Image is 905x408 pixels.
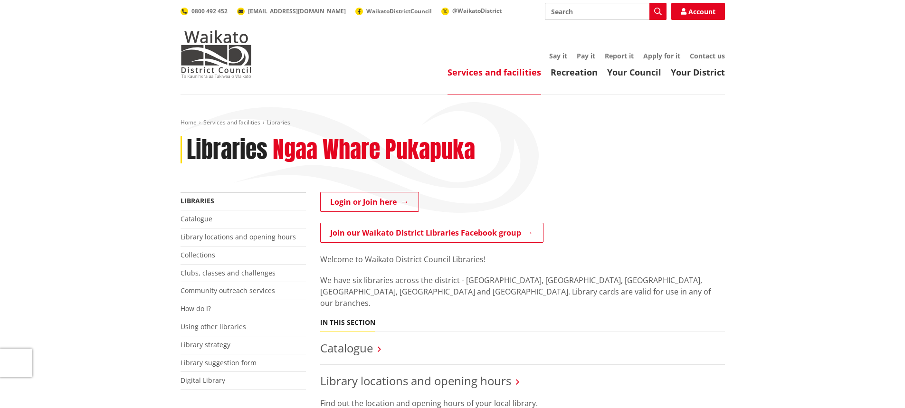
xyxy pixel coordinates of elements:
a: Recreation [551,66,598,78]
img: Waikato District Council - Te Kaunihera aa Takiwaa o Waikato [181,30,252,78]
h5: In this section [320,319,375,327]
a: [EMAIL_ADDRESS][DOMAIN_NAME] [237,7,346,15]
a: Contact us [690,51,725,60]
a: Library locations and opening hours [181,232,296,241]
p: We have six libraries across the district - [GEOGRAPHIC_DATA], [GEOGRAPHIC_DATA], [GEOGRAPHIC_DAT... [320,275,725,309]
a: Home [181,118,197,126]
a: Your District [671,66,725,78]
p: Welcome to Waikato District Council Libraries! [320,254,725,265]
a: Library strategy [181,340,230,349]
a: Collections [181,250,215,259]
span: 0800 492 452 [191,7,228,15]
a: Login or Join here [320,192,419,212]
a: Community outreach services [181,286,275,295]
span: Libraries [267,118,290,126]
a: Catalogue [320,340,373,356]
a: Apply for it [643,51,680,60]
a: Services and facilities [448,66,541,78]
a: Library locations and opening hours [320,373,511,389]
a: How do I? [181,304,211,313]
a: Libraries [181,196,214,205]
a: Pay it [577,51,595,60]
a: Clubs, classes and challenges [181,268,276,277]
h1: Libraries [187,136,267,164]
a: Join our Waikato District Libraries Facebook group [320,223,543,243]
a: Using other libraries [181,322,246,331]
a: WaikatoDistrictCouncil [355,7,432,15]
a: Say it [549,51,567,60]
input: Search input [545,3,667,20]
a: Library suggestion form [181,358,257,367]
a: Account [671,3,725,20]
span: ibrary cards are valid for use in any of our branches. [320,286,711,308]
h2: Ngaa Whare Pukapuka [273,136,475,164]
a: Report it [605,51,634,60]
a: 0800 492 452 [181,7,228,15]
a: Catalogue [181,214,212,223]
span: @WaikatoDistrict [452,7,502,15]
a: Your Council [607,66,661,78]
a: Services and facilities [203,118,260,126]
a: @WaikatoDistrict [441,7,502,15]
nav: breadcrumb [181,119,725,127]
span: WaikatoDistrictCouncil [366,7,432,15]
span: [EMAIL_ADDRESS][DOMAIN_NAME] [248,7,346,15]
a: Digital Library [181,376,225,385]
